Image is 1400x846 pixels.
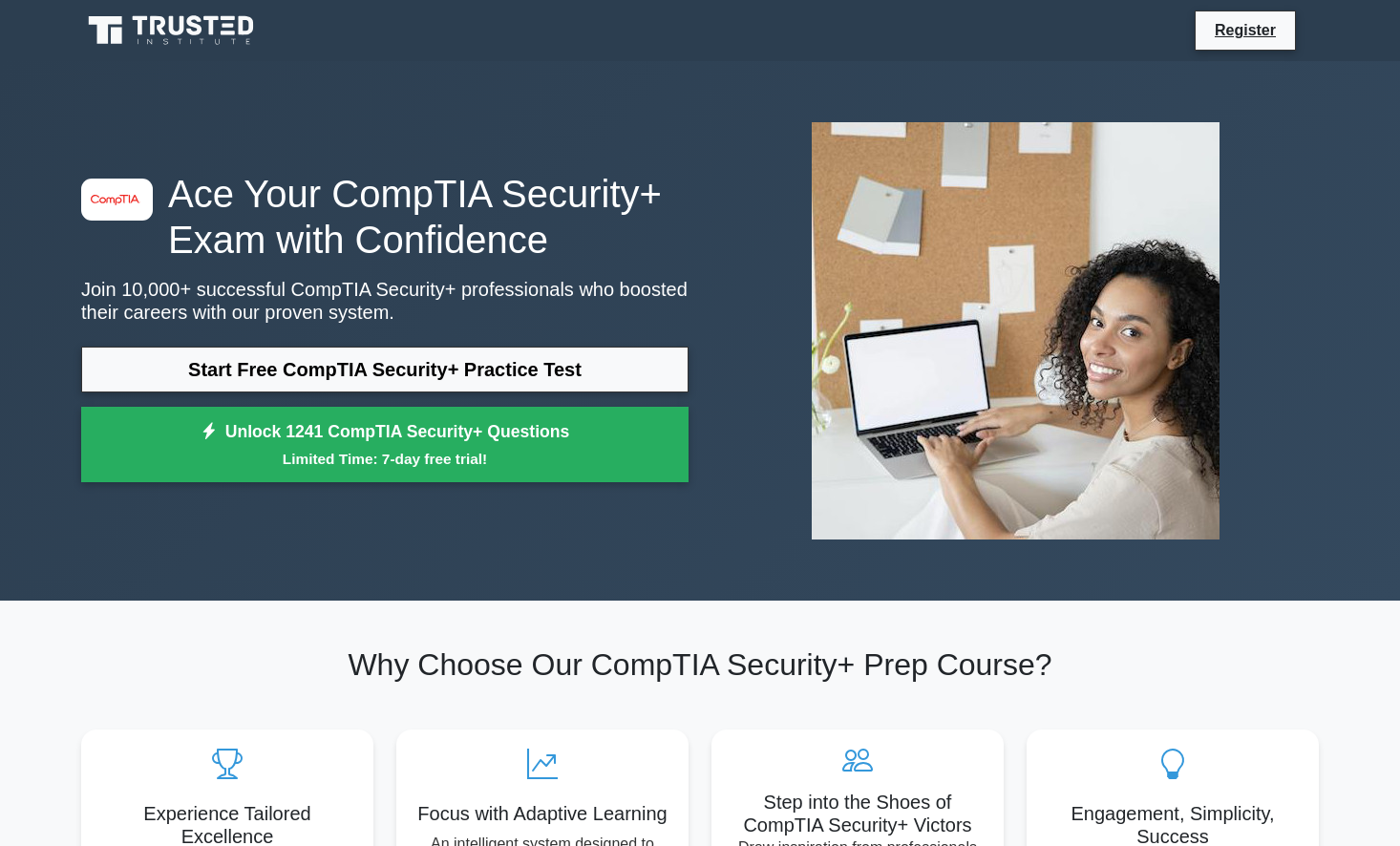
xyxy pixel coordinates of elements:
[81,646,1319,683] h2: Why Choose Our CompTIA Security+ Prep Course?
[727,791,988,836] h5: Step into the Shoes of CompTIA Security+ Victors
[1203,18,1287,42] a: Register
[81,407,689,483] a: Unlock 1241 CompTIA Security+ QuestionsLimited Time: 7-day free trial!
[105,448,665,470] small: Limited Time: 7-day free trial!
[81,347,689,392] a: Start Free CompTIA Security+ Practice Test
[412,802,673,825] h5: Focus with Adaptive Learning
[81,278,689,324] p: Join 10,000+ successful CompTIA Security+ professionals who boosted their careers with our proven...
[81,171,689,263] h1: Ace Your CompTIA Security+ Exam with Confidence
